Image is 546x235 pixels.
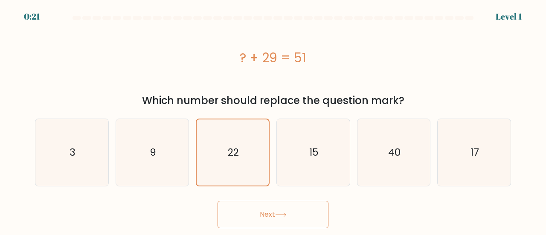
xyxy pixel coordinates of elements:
[40,93,506,108] div: Which number should replace the question mark?
[388,145,401,160] text: 40
[218,201,328,228] button: Next
[24,10,40,23] div: 0:21
[150,145,156,160] text: 9
[228,145,239,159] text: 22
[309,145,319,160] text: 15
[470,145,479,160] text: 17
[70,145,76,160] text: 3
[35,48,511,67] div: ? + 29 = 51
[496,10,522,23] div: Level 1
